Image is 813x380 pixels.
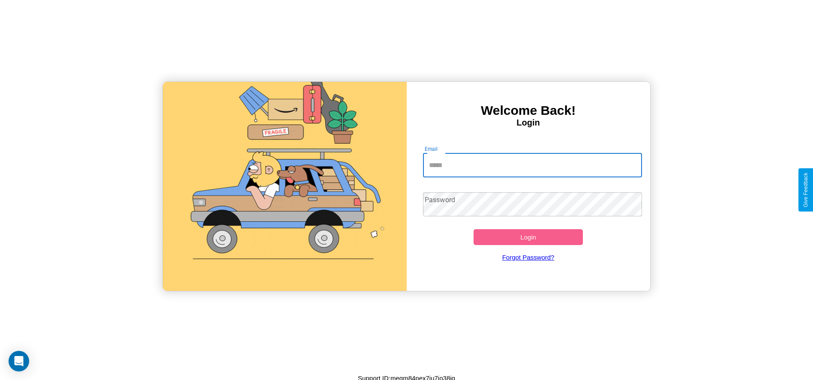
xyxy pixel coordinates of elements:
h3: Welcome Back! [407,103,650,118]
a: Forgot Password? [419,245,638,269]
img: gif [163,82,406,291]
div: Open Intercom Messenger [9,351,29,371]
h4: Login [407,118,650,128]
div: Give Feedback [803,173,809,207]
button: Login [474,229,583,245]
label: Email [425,145,438,153]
